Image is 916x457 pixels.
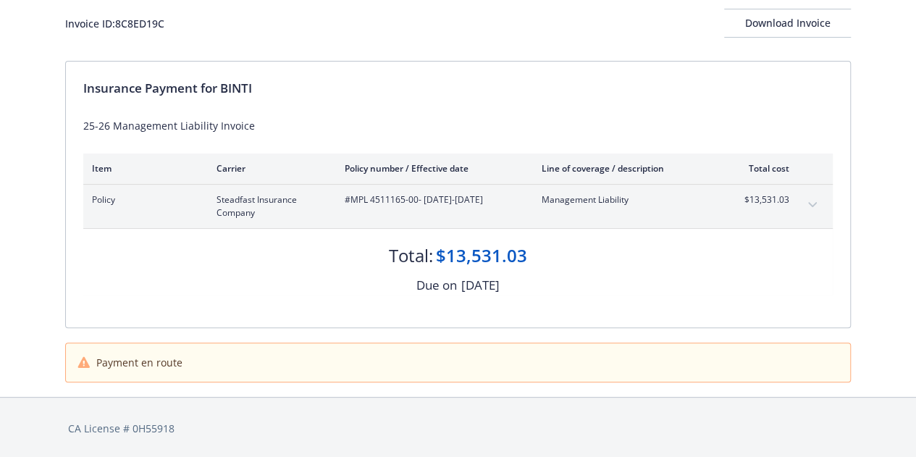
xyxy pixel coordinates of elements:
[542,193,712,206] span: Management Liability
[724,9,851,37] div: Download Invoice
[92,162,193,175] div: Item
[801,193,824,217] button: expand content
[92,193,193,206] span: Policy
[345,193,518,206] span: #MPL 4511165-00 - [DATE]-[DATE]
[83,79,833,98] div: Insurance Payment for BINTI
[724,9,851,38] button: Download Invoice
[461,276,500,295] div: [DATE]
[389,243,433,268] div: Total:
[217,193,322,219] span: Steadfast Insurance Company
[416,276,457,295] div: Due on
[68,421,848,436] div: CA License # 0H55918
[345,162,518,175] div: Policy number / Effective date
[217,162,322,175] div: Carrier
[83,118,833,133] div: 25-26 Management Liability Invoice
[436,243,527,268] div: $13,531.03
[542,162,712,175] div: Line of coverage / description
[96,355,182,370] span: Payment en route
[83,185,833,228] div: PolicySteadfast Insurance Company#MPL 4511165-00- [DATE]-[DATE]Management Liability$13,531.03expa...
[65,16,164,31] div: Invoice ID: 8C8ED19C
[735,162,789,175] div: Total cost
[735,193,789,206] span: $13,531.03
